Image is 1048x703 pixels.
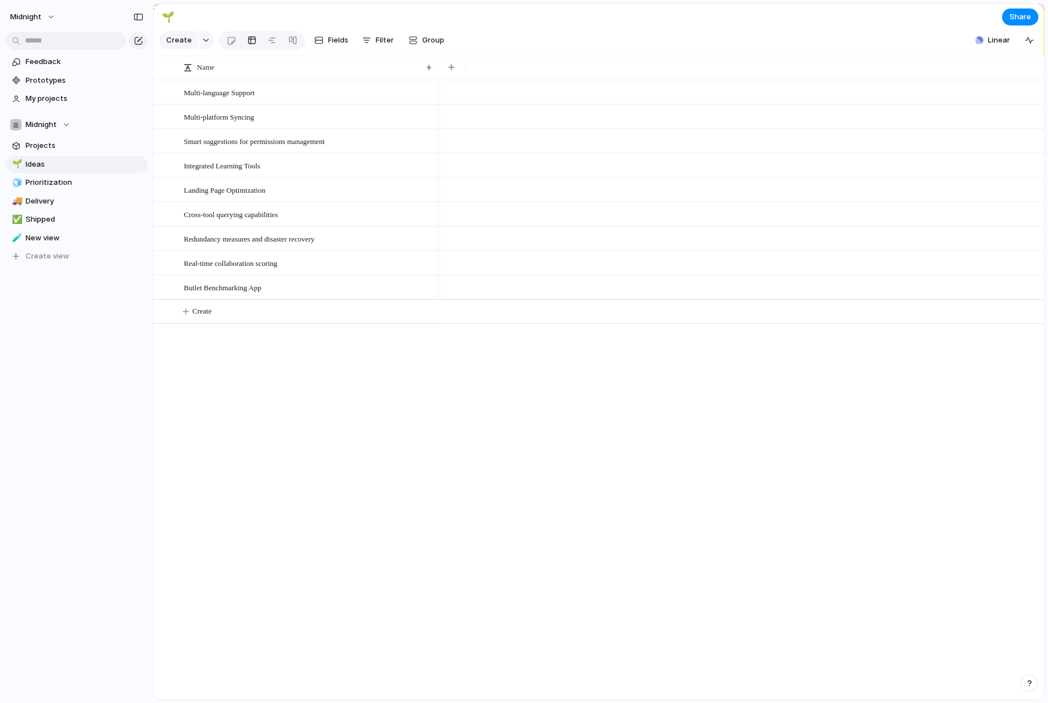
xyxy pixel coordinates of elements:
[1002,9,1038,26] button: Share
[6,53,148,70] a: Feedback
[26,232,144,244] span: New view
[357,31,398,49] button: Filter
[6,193,148,210] a: 🚚Delivery
[10,159,22,170] button: 🌱
[1009,11,1031,23] span: Share
[26,75,144,86] span: Prototypes
[6,137,148,154] a: Projects
[184,159,260,172] span: Integrated Learning Tools
[12,213,20,226] div: ✅
[184,134,325,147] span: Smart suggestions for permissions management
[26,159,144,170] span: Ideas
[184,281,261,294] span: Butlet Benchmarking App
[12,194,20,207] div: 🚚
[159,8,177,26] button: 🌱
[403,31,450,49] button: Group
[10,11,41,23] span: Midnight
[26,140,144,151] span: Projects
[310,31,353,49] button: Fields
[197,62,214,73] span: Name
[6,72,148,89] a: Prototypes
[184,232,314,245] span: Redundancy measures and disaster recovery
[192,306,212,317] span: Create
[376,35,394,46] span: Filter
[184,183,266,196] span: Landing Page Optimization
[184,110,254,123] span: Multi-platform Syncing
[10,177,22,188] button: 🧊
[10,214,22,225] button: ✅
[26,177,144,188] span: Prioritization
[6,90,148,107] a: My projects
[166,35,192,46] span: Create
[26,196,144,207] span: Delivery
[26,251,69,262] span: Create view
[6,230,148,247] a: 🧪New view
[10,196,22,207] button: 🚚
[26,119,57,130] span: Midnight
[10,232,22,244] button: 🧪
[6,174,148,191] a: 🧊Prioritization
[328,35,348,46] span: Fields
[6,156,148,173] a: 🌱Ideas
[26,214,144,225] span: Shipped
[159,31,197,49] button: Create
[26,56,144,67] span: Feedback
[162,9,174,24] div: 🌱
[6,248,148,265] button: Create view
[184,256,277,269] span: Real-time collaboration scoring
[12,176,20,189] div: 🧊
[12,231,20,244] div: 🧪
[971,32,1015,49] button: Linear
[6,116,148,133] button: Midnight
[26,93,144,104] span: My projects
[5,8,61,26] button: Midnight
[422,35,444,46] span: Group
[184,86,255,99] span: Multi-language Support
[12,158,20,171] div: 🌱
[6,211,148,228] a: ✅Shipped
[988,35,1010,46] span: Linear
[184,207,278,221] span: Cross-tool querying capabilities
